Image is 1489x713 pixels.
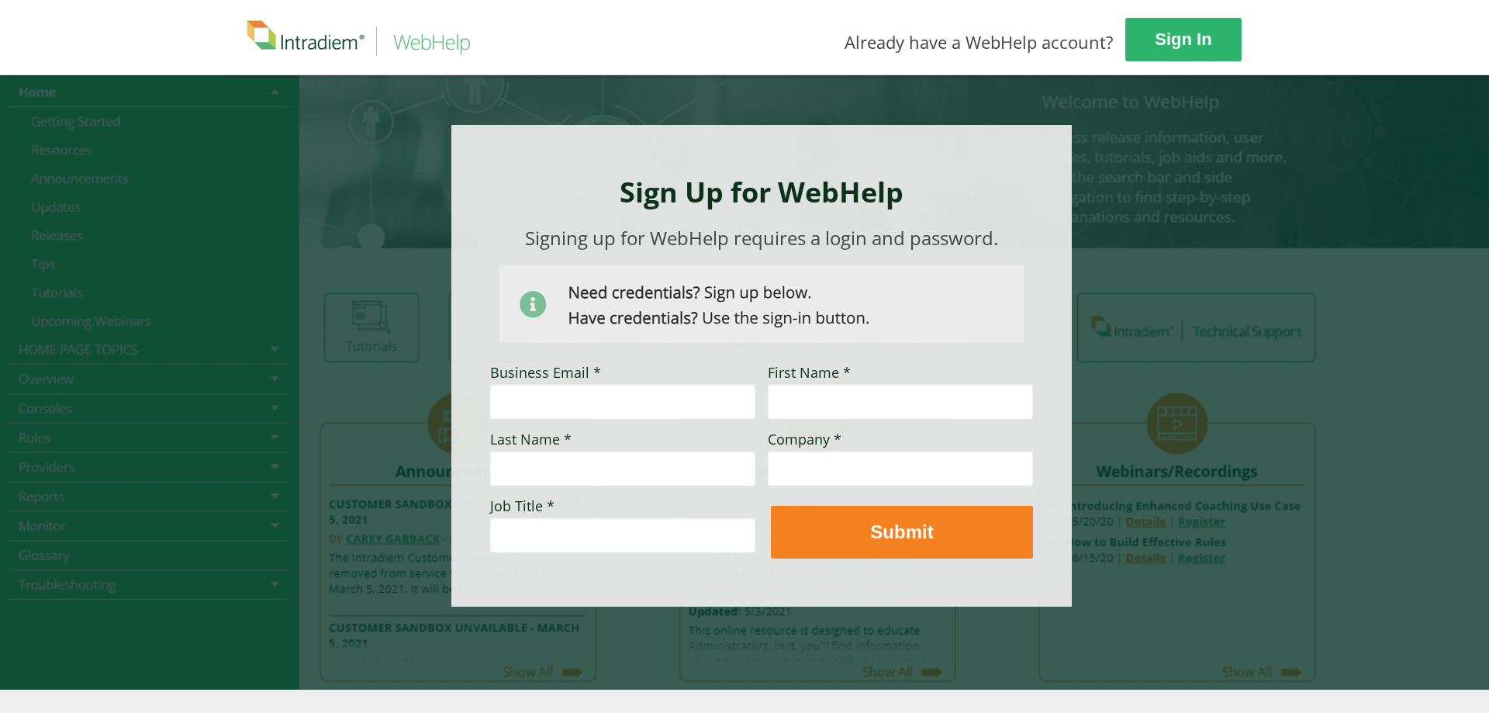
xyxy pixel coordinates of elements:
[499,265,1024,343] img: Need Credentials? Sign up below. Have Credentials? Use the sign-in button.
[1125,18,1242,61] a: Sign In
[490,497,554,515] span: Job Title *
[490,363,601,382] span: Business Email *
[768,430,841,448] span: Company *
[490,430,572,448] span: Last Name *
[1155,29,1211,49] strong: Sign In
[870,521,933,542] strong: Submit
[525,225,998,251] span: Signing up for WebHelp requires a login and password.
[845,30,1114,54] span: Already have a WebHelp account?
[771,506,1033,559] button: Submit
[620,173,903,211] strong: Sign Up for WebHelp
[768,363,851,382] span: First Name *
